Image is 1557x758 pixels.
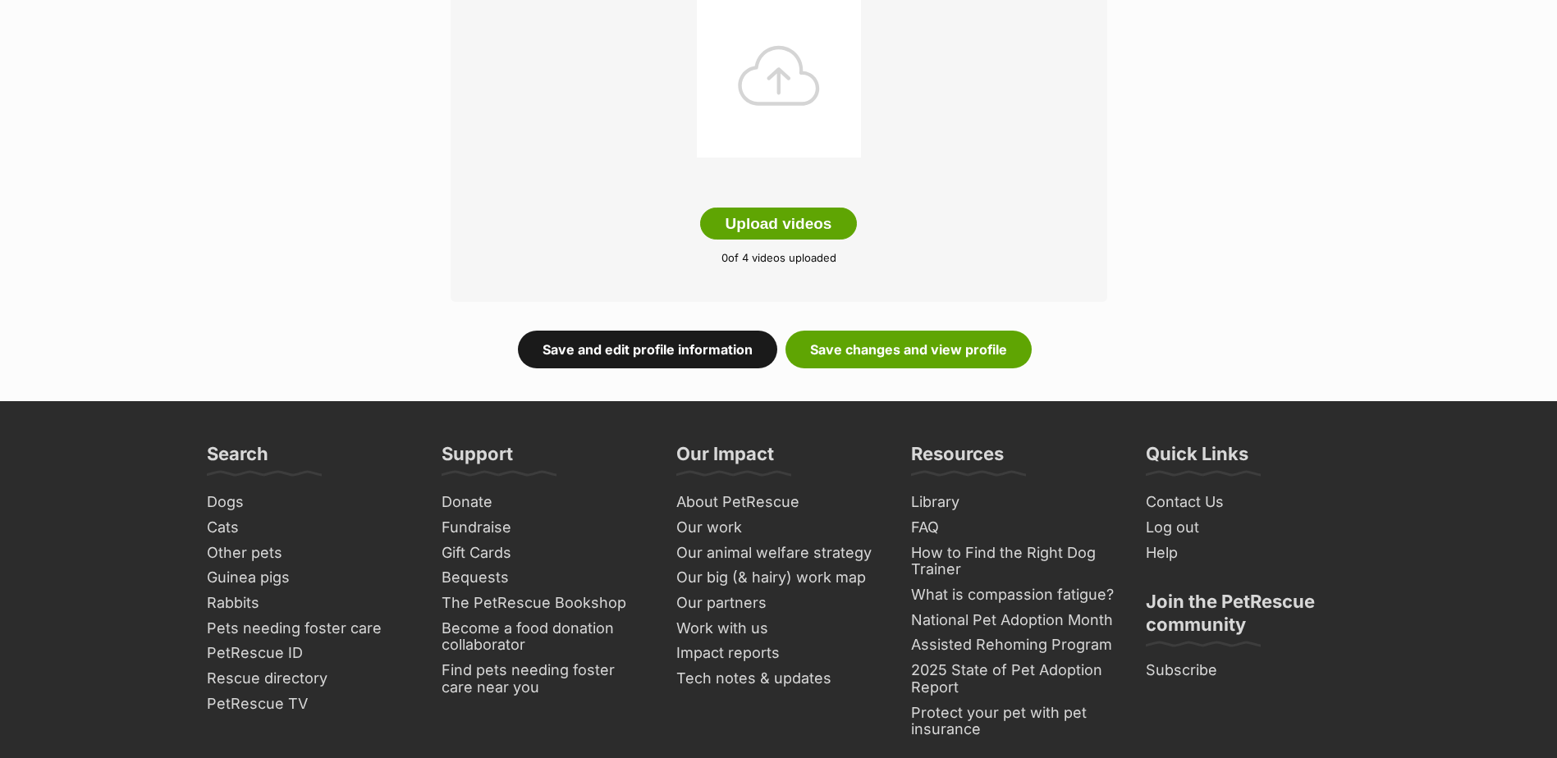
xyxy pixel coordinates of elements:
[670,641,888,666] a: Impact reports
[200,490,419,515] a: Dogs
[904,541,1123,582] a: How to Find the Right Dog Trainer
[1139,515,1358,541] a: Log out
[475,250,1083,267] p: of 4 videos uploaded
[670,616,888,642] a: Work with us
[676,442,774,475] h3: Our Impact
[435,490,653,515] a: Donate
[200,515,419,541] a: Cats
[904,632,1123,658] a: Assisted Rehoming Program
[200,692,419,717] a: PetRescue TV
[200,541,419,566] a: Other pets
[721,251,728,264] span: 0
[200,641,419,666] a: PetRescue ID
[670,666,888,692] a: Tech notes & updates
[904,658,1123,700] a: 2025 State of Pet Adoption Report
[670,591,888,616] a: Our partners
[1139,541,1358,566] a: Help
[435,565,653,591] a: Bequests
[670,490,888,515] a: About PetRescue
[200,565,419,591] a: Guinea pigs
[435,541,653,566] a: Gift Cards
[435,658,653,700] a: Find pets needing foster care near you
[904,490,1123,515] a: Library
[904,515,1123,541] a: FAQ
[1146,442,1248,475] h3: Quick Links
[785,331,1032,368] a: Save changes and view profile
[1146,590,1351,646] h3: Join the PetRescue community
[670,565,888,591] a: Our big (& hairy) work map
[670,515,888,541] a: Our work
[518,331,777,368] a: Save and edit profile information
[435,515,653,541] a: Fundraise
[911,442,1004,475] h3: Resources
[1139,490,1358,515] a: Contact Us
[442,442,513,475] h3: Support
[670,541,888,566] a: Our animal welfare strategy
[207,442,268,475] h3: Search
[200,591,419,616] a: Rabbits
[700,208,858,240] button: Upload videos
[904,701,1123,742] a: Protect your pet with pet insurance
[904,608,1123,633] a: National Pet Adoption Month
[1139,658,1358,683] a: Subscribe
[904,582,1123,608] a: What is compassion fatigue?
[435,616,653,658] a: Become a food donation collaborator
[435,591,653,616] a: The PetRescue Bookshop
[200,616,419,642] a: Pets needing foster care
[200,666,419,692] a: Rescue directory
